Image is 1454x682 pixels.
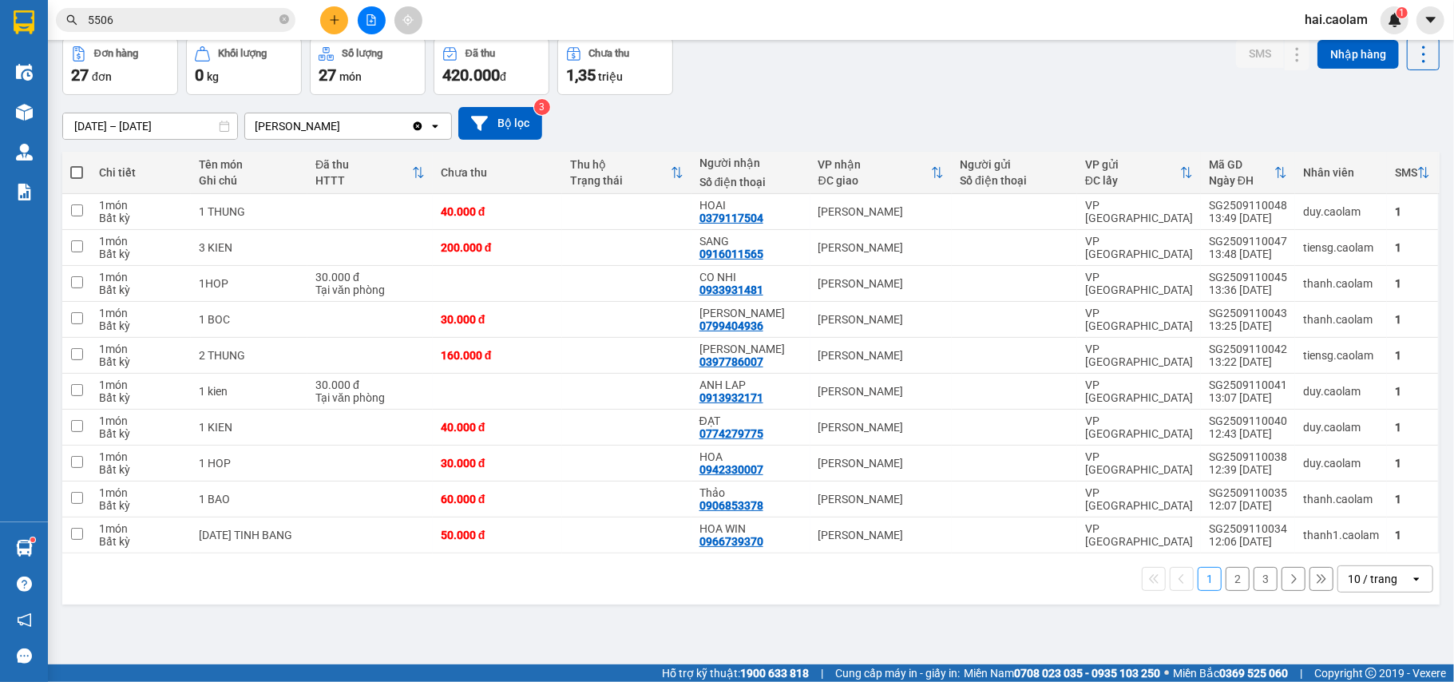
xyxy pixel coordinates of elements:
[699,176,802,188] div: Số điện thoại
[1209,235,1287,248] div: SG2509110047
[207,70,219,83] span: kg
[310,38,426,95] button: Số lượng27món
[99,414,183,427] div: 1 món
[1395,313,1430,326] div: 1
[315,174,412,187] div: HTTT
[1198,567,1222,591] button: 1
[441,529,554,541] div: 50.000 đ
[442,65,500,85] span: 420.000
[1292,10,1381,30] span: hai.caolam
[500,70,506,83] span: đ
[1348,571,1397,587] div: 10 / trang
[1173,664,1288,682] span: Miền Bắc
[16,540,33,557] img: warehouse-icon
[1303,529,1379,541] div: thanh1.caolam
[818,277,944,290] div: [PERSON_NAME]
[199,457,299,470] div: 1 HOP
[1201,152,1295,194] th: Toggle SortBy
[818,493,944,506] div: [PERSON_NAME]
[1209,499,1287,512] div: 12:07 [DATE]
[402,14,414,26] span: aim
[699,463,763,476] div: 0942330007
[16,144,33,161] img: warehouse-icon
[699,414,802,427] div: ĐẠT
[1209,158,1274,171] div: Mã GD
[662,664,809,682] span: Hỗ trợ kỹ thuật:
[394,6,422,34] button: aim
[1209,319,1287,332] div: 13:25 [DATE]
[218,48,267,59] div: Khối lượng
[699,355,763,368] div: 0397786007
[699,450,802,463] div: HOA
[1085,522,1193,548] div: VP [GEOGRAPHIC_DATA]
[339,70,362,83] span: món
[534,99,550,115] sup: 3
[562,152,691,194] th: Toggle SortBy
[199,241,299,254] div: 3 KIEN
[1226,567,1250,591] button: 2
[99,463,183,476] div: Bất kỳ
[99,522,183,535] div: 1 món
[199,174,299,187] div: Ghi chú
[441,457,554,470] div: 30.000 đ
[699,248,763,260] div: 0916011565
[94,48,138,59] div: Đơn hàng
[99,427,183,440] div: Bất kỳ
[99,450,183,463] div: 1 món
[818,174,931,187] div: ĐC giao
[1085,174,1180,187] div: ĐC lấy
[199,205,299,218] div: 1 THUNG
[199,421,299,434] div: 1 KIEN
[99,307,183,319] div: 1 món
[441,493,554,506] div: 60.000 đ
[66,14,77,26] span: search
[199,313,299,326] div: 1 BOC
[1209,427,1287,440] div: 12:43 [DATE]
[1395,277,1430,290] div: 1
[1209,199,1287,212] div: SG2509110048
[1416,6,1444,34] button: caret-down
[315,391,425,404] div: Tại văn phòng
[699,319,763,332] div: 0799404936
[818,529,944,541] div: [PERSON_NAME]
[1209,486,1287,499] div: SG2509110035
[434,38,549,95] button: Đã thu420.000đ
[699,212,763,224] div: 0379117504
[1395,457,1430,470] div: 1
[319,65,336,85] span: 27
[699,379,802,391] div: ANH LAP
[1388,13,1402,27] img: icon-new-feature
[570,158,671,171] div: Thu hộ
[699,486,802,499] div: Thảo
[99,235,183,248] div: 1 món
[99,199,183,212] div: 1 món
[699,271,802,284] div: CO NHI
[1395,166,1417,179] div: SMS
[279,14,289,24] span: close-circle
[1395,205,1430,218] div: 1
[570,174,671,187] div: Trạng thái
[1395,241,1430,254] div: 1
[1395,421,1430,434] div: 1
[1085,450,1193,476] div: VP [GEOGRAPHIC_DATA]
[199,349,299,362] div: 2 THUNG
[441,166,554,179] div: Chưa thu
[1303,349,1379,362] div: tiensg.caolam
[818,349,944,362] div: [PERSON_NAME]
[62,38,178,95] button: Đơn hàng27đơn
[99,166,183,179] div: Chi tiết
[16,104,33,121] img: warehouse-icon
[566,65,596,85] span: 1,35
[1164,670,1169,676] span: ⚪️
[99,212,183,224] div: Bất kỳ
[17,648,32,664] span: message
[195,65,204,85] span: 0
[1410,573,1423,585] svg: open
[99,248,183,260] div: Bất kỳ
[1077,152,1201,194] th: Toggle SortBy
[818,385,944,398] div: [PERSON_NAME]
[1303,241,1379,254] div: tiensg.caolam
[99,391,183,404] div: Bất kỳ
[821,664,823,682] span: |
[964,664,1160,682] span: Miền Nam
